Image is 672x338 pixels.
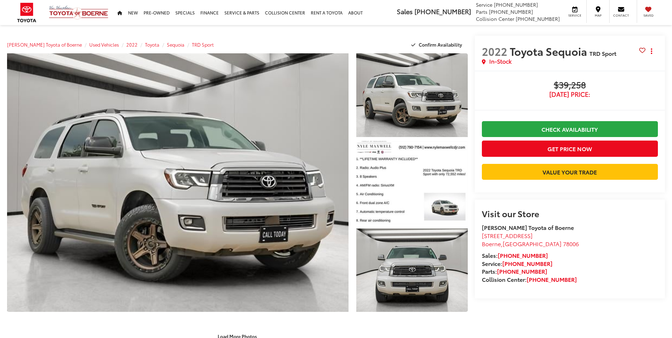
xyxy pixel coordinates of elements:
[510,43,589,59] span: Toyota Sequoia
[613,13,629,18] span: Contact
[482,209,658,218] h2: Visit our Store
[89,41,119,48] a: Used Vehicles
[641,13,656,18] span: Saved
[482,80,658,91] span: $39,258
[482,164,658,180] a: Value Your Trade
[482,43,507,59] span: 2022
[419,41,462,48] span: Confirm Availability
[407,38,468,51] button: Confirm Availability
[145,41,159,48] a: Toyota
[355,140,468,225] img: 2022 Toyota Sequoia TRD Sport
[497,267,547,275] a: [PHONE_NUMBER]
[355,227,468,313] img: 2022 Toyota Sequoia TRD Sport
[7,41,82,48] a: [PERSON_NAME] Toyota of Boerne
[489,57,511,65] span: In-Stock
[397,7,413,16] span: Sales
[482,121,658,137] a: Check Availability
[498,251,548,259] a: [PHONE_NUMBER]
[482,259,552,267] strong: Service:
[489,8,533,15] span: [PHONE_NUMBER]
[355,52,468,138] img: 2022 Toyota Sequoia TRD Sport
[482,231,579,248] a: [STREET_ADDRESS] Boerne,[GEOGRAPHIC_DATA] 78006
[482,275,577,283] strong: Collision Center:
[49,5,109,20] img: Vic Vaughan Toyota of Boerne
[482,141,658,156] button: Get Price Now
[476,1,492,8] span: Service
[503,239,562,248] span: [GEOGRAPHIC_DATA]
[516,15,560,22] span: [PHONE_NUMBER]
[494,1,538,8] span: [PHONE_NUMBER]
[527,275,577,283] a: [PHONE_NUMBER]
[4,52,352,313] img: 2022 Toyota Sequoia TRD Sport
[167,41,184,48] a: Sequoia
[646,45,658,57] button: Actions
[502,259,552,267] a: [PHONE_NUMBER]
[356,141,468,225] a: Expand Photo 2
[356,53,468,137] a: Expand Photo 1
[482,267,547,275] strong: Parts:
[590,13,606,18] span: Map
[192,41,214,48] a: TRD Sport
[476,15,514,22] span: Collision Center
[563,239,579,248] span: 78006
[482,231,533,239] span: [STREET_ADDRESS]
[589,49,616,57] span: TRD Sport
[126,41,138,48] a: 2022
[476,8,488,15] span: Parts
[482,239,579,248] span: ,
[482,239,501,248] span: Boerne
[7,53,349,312] a: Expand Photo 0
[567,13,583,18] span: Service
[482,91,658,98] span: [DATE] Price:
[482,223,574,231] strong: [PERSON_NAME] Toyota of Boerne
[356,229,468,312] a: Expand Photo 3
[651,48,652,54] span: dropdown dots
[414,7,471,16] span: [PHONE_NUMBER]
[482,251,548,259] strong: Sales:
